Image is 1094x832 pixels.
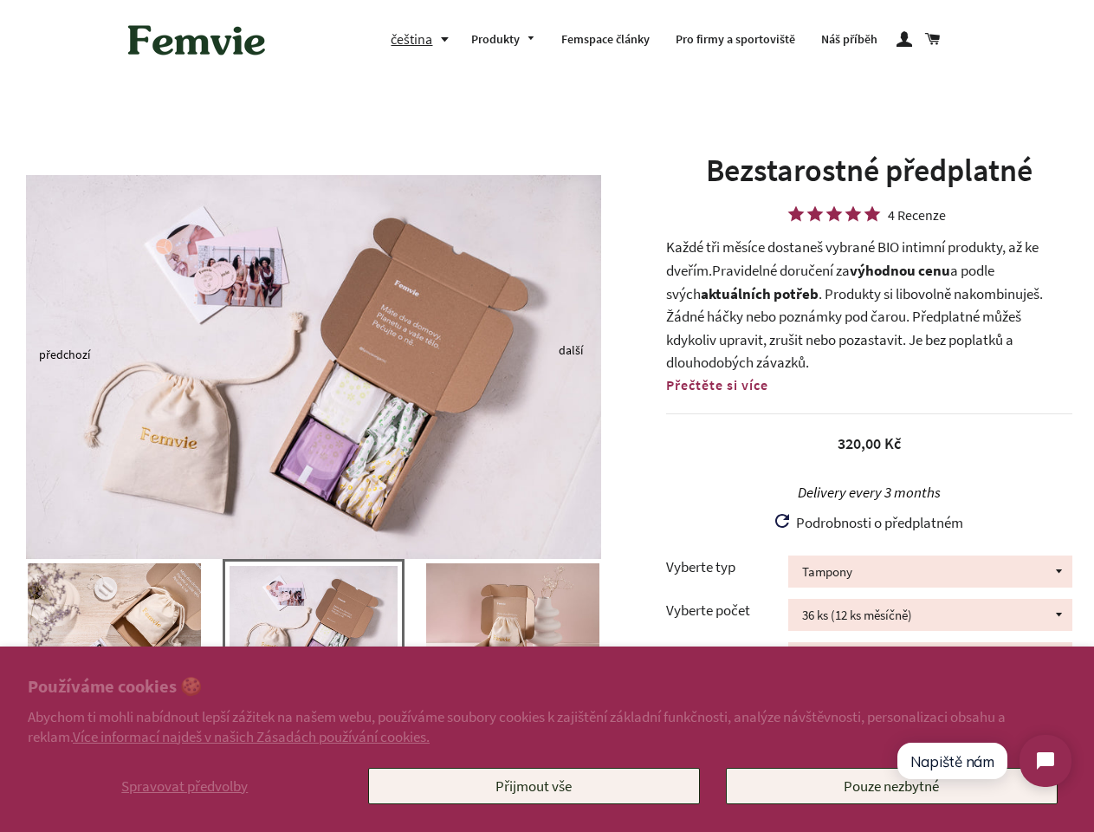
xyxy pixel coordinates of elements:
label: Vyberte typ [666,556,788,579]
a: Více informací najdeš v našich Zásadách používání cookies. [73,727,430,746]
span: Spravovat předvolby [121,777,248,796]
button: Next [559,350,567,354]
b: aktuálních potřeb [701,284,819,303]
iframe: Tidio Chat [881,720,1086,802]
b: výhodnou cenu [850,261,950,280]
a: Produkty [458,17,548,62]
p: Abychom ti mohli nabídnout lepší zážitek na našem webu, používáme soubory cookies k zajištění zák... [28,707,1066,745]
button: čeština [391,28,458,51]
a: Femspace články [548,17,663,62]
a: Náš příběh [808,17,890,62]
img: Femvie [119,13,275,67]
label: Vyberte kombinaci* [666,643,788,666]
span: Přečtěte si více [666,376,768,393]
span: Pravidelné doručení za [712,261,850,280]
p: Každé tři měsíce dostaneš vybrané BIO intimní produkty, až ke dveřím. Produkty si libovolně nakom... [666,236,1072,374]
button: Přijmout vše [368,768,700,804]
button: Spravovat předvolby [28,768,342,804]
span: a podle svých [666,261,994,303]
img: TER07022_nahled_8cbbf038-df9d-495c-8a81-dc3926471646_400x.jpg [426,563,599,685]
h1: Bezstarostné předplatné [666,149,1072,192]
label: Delivery every 3 months [798,483,941,502]
button: Previous [39,354,48,359]
label: Vyberte počet [666,599,788,622]
span: 320,00 Kč [838,433,901,453]
span: Podrobnosti o předplatném [789,513,963,532]
a: Pro firmy a sportoviště [663,17,808,62]
img: TER07046_nahled_e819ef39-4be1-4e26-87ba-be875aeae645_400x.jpg [28,563,201,685]
h2: Používáme cookies 🍪 [28,674,1066,699]
button: Pouze nezbytné [726,768,1058,804]
img: TER06153_nahled_55e4d994-aa26-4205-95cb-2843203b3a89_800x.jpg [26,175,601,559]
img: TER06153_nahled_55e4d994-aa26-4205-95cb-2843203b3a89_400x.jpg [230,566,398,682]
span: . [819,284,822,303]
button: Podrobnosti o předplatném [770,510,968,536]
div: 4 Recenze [888,209,946,221]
